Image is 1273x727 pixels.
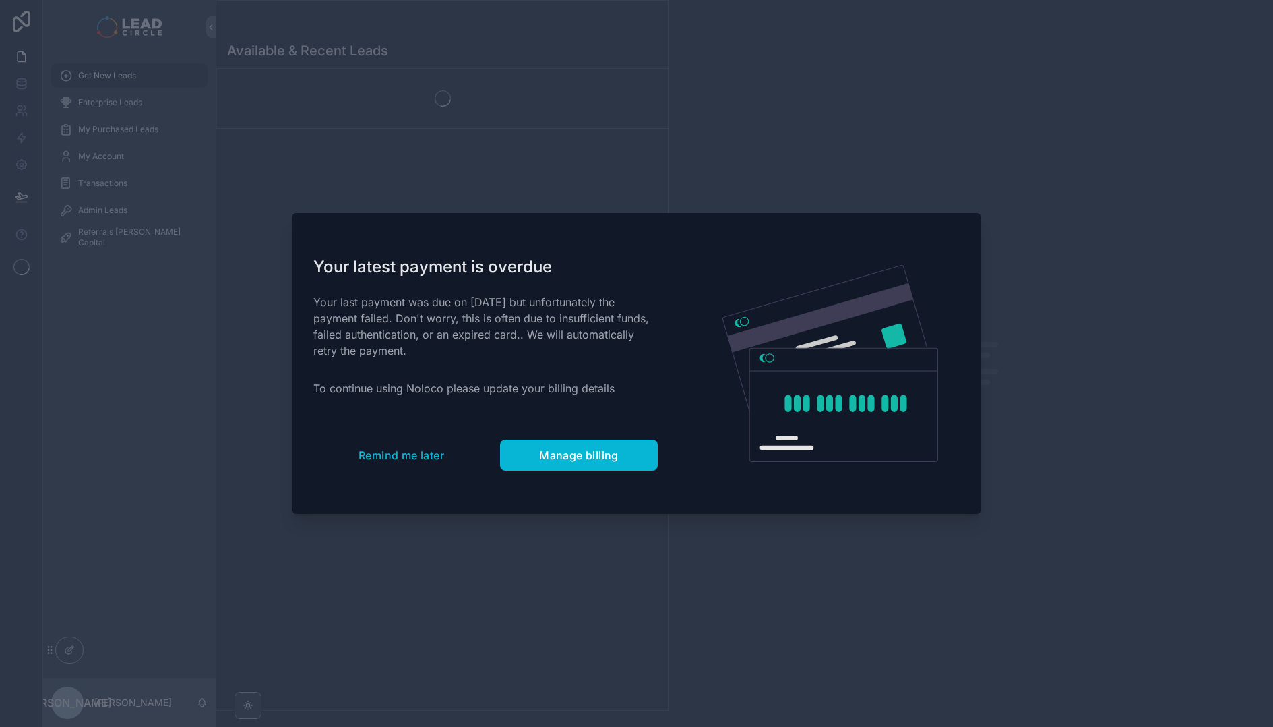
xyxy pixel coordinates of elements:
button: Remind me later [313,440,489,471]
span: Manage billing [539,448,619,462]
p: To continue using Noloco please update your billing details [313,380,658,397]
img: Credit card illustration [722,265,938,462]
button: Manage billing [500,440,658,471]
p: Your last payment was due on [DATE] but unfortunately the payment failed. Don't worry, this is of... [313,294,658,359]
h1: Your latest payment is overdue [313,256,658,278]
span: Remind me later [359,448,444,462]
